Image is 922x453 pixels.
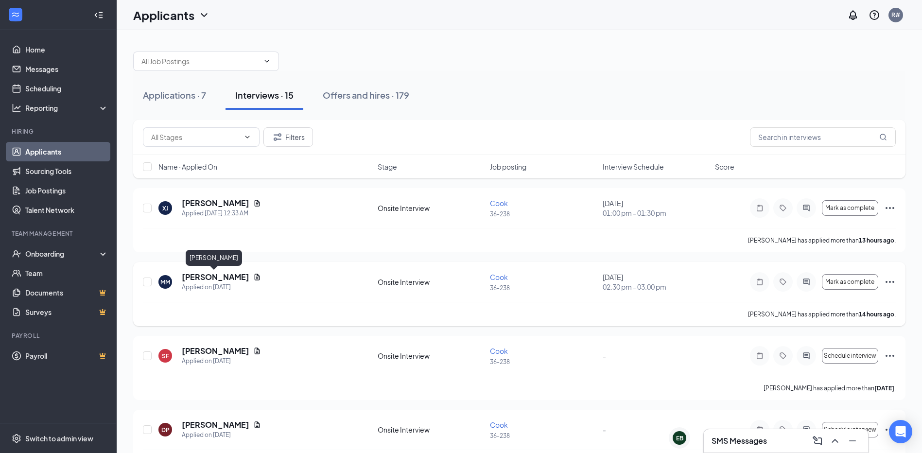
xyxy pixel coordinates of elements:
svg: ChevronDown [244,133,251,141]
div: [PERSON_NAME] [186,250,242,266]
input: All Job Postings [141,56,259,67]
span: Schedule interview [824,352,876,359]
b: [DATE] [874,384,894,392]
svg: Ellipses [884,276,896,288]
button: Filter Filters [263,127,313,147]
div: Applied on [DATE] [182,430,261,440]
span: Interview Schedule [603,162,664,172]
svg: ChevronDown [198,9,210,21]
div: Onsite Interview [378,351,484,361]
button: ChevronUp [827,433,843,449]
div: [DATE] [603,272,709,292]
div: MM [160,278,170,286]
a: Talent Network [25,200,108,220]
span: - [603,425,606,434]
a: Team [25,263,108,283]
svg: Ellipses [884,424,896,436]
svg: Note [754,426,765,434]
a: Applicants [25,142,108,161]
button: Mark as complete [822,274,878,290]
svg: Ellipses [884,202,896,214]
a: SurveysCrown [25,302,108,322]
svg: ActiveChat [800,352,812,360]
svg: WorkstreamLogo [11,10,20,19]
svg: ChevronUp [829,435,841,447]
span: Mark as complete [825,205,874,211]
svg: UserCheck [12,249,21,259]
a: DocumentsCrown [25,283,108,302]
div: [DATE] [603,198,709,218]
button: Schedule interview [822,422,878,437]
svg: Tag [777,278,789,286]
div: EB [676,434,683,442]
span: Mark as complete [825,279,874,285]
div: Applied [DATE] 12:33 AM [182,209,261,218]
div: Offers and hires · 179 [323,89,409,101]
div: DP [161,426,170,434]
a: Job Postings [25,181,108,200]
button: ComposeMessage [810,433,825,449]
span: Name · Applied On [158,162,217,172]
svg: Collapse [94,10,104,20]
h5: [PERSON_NAME] [182,198,249,209]
p: [PERSON_NAME] has applied more than . [748,236,896,244]
div: Team Management [12,229,106,238]
input: All Stages [151,132,240,142]
svg: QuestionInfo [869,9,880,21]
svg: Document [253,347,261,355]
div: Payroll [12,331,106,340]
svg: Document [253,273,261,281]
svg: Document [253,199,261,207]
div: Reporting [25,103,109,113]
button: Minimize [845,433,860,449]
div: Onsite Interview [378,203,484,213]
a: Messages [25,59,108,79]
span: Schedule interview [824,426,876,433]
svg: Minimize [847,435,858,447]
h3: SMS Messages [712,436,767,446]
span: Cook [490,273,508,281]
svg: Note [754,352,765,360]
span: Cook [490,347,508,355]
span: 02:30 pm - 03:00 pm [603,282,709,292]
div: Onsite Interview [378,277,484,287]
svg: ActiveChat [800,426,812,434]
div: Open Intercom Messenger [889,420,912,443]
b: 13 hours ago [859,237,894,244]
svg: ActiveChat [800,204,812,212]
p: [PERSON_NAME] has applied more than . [764,384,896,392]
span: Score [715,162,734,172]
div: Onsite Interview [378,425,484,435]
svg: ActiveChat [800,278,812,286]
button: Mark as complete [822,200,878,216]
div: SF [162,352,169,360]
div: Applications · 7 [143,89,206,101]
div: Switch to admin view [25,434,93,443]
svg: ChevronDown [263,57,271,65]
h1: Applicants [133,7,194,23]
h5: [PERSON_NAME] [182,346,249,356]
p: 36-238 [490,210,596,218]
svg: Document [253,421,261,429]
span: Cook [490,420,508,429]
a: Scheduling [25,79,108,98]
svg: ComposeMessage [812,435,823,447]
div: R# [891,11,900,19]
p: 36-238 [490,358,596,366]
div: Applied on [DATE] [182,282,261,292]
a: Home [25,40,108,59]
svg: Tag [777,204,789,212]
input: Search in interviews [750,127,896,147]
div: Interviews · 15 [235,89,294,101]
b: 14 hours ago [859,311,894,318]
svg: Settings [12,434,21,443]
svg: Analysis [12,103,21,113]
svg: Filter [272,131,283,143]
span: Job posting [490,162,526,172]
svg: Note [754,278,765,286]
span: Cook [490,199,508,208]
button: Schedule interview [822,348,878,364]
div: Applied on [DATE] [182,356,261,366]
a: Sourcing Tools [25,161,108,181]
h5: [PERSON_NAME] [182,272,249,282]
